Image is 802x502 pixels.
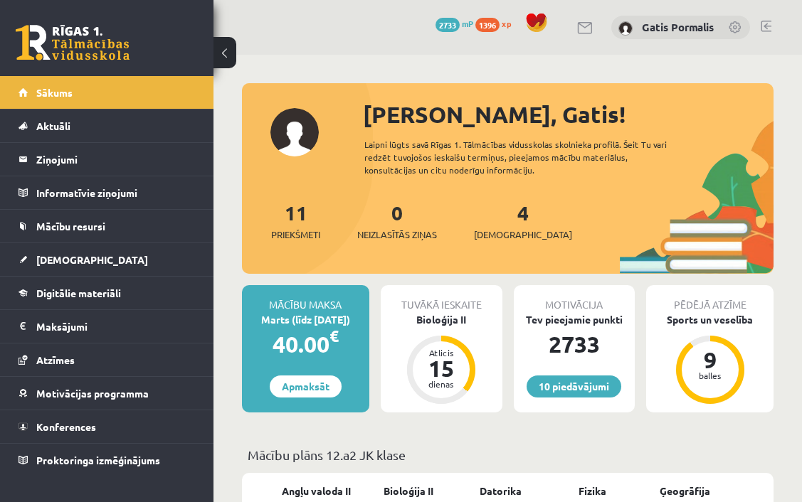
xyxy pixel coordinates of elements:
[19,310,196,343] a: Maksājumi
[271,228,320,242] span: Priekšmeti
[514,327,635,361] div: 2733
[480,484,522,498] a: Datorika
[16,25,130,60] a: Rīgas 1. Tālmācības vidusskola
[474,200,572,242] a: 4[DEMOGRAPHIC_DATA]
[36,387,149,400] span: Motivācijas programma
[271,200,320,242] a: 11Priekšmeti
[36,287,121,299] span: Digitālie materiāli
[436,18,473,29] a: 2733 mP
[384,484,433,498] a: Bioloģija II
[660,484,710,498] a: Ģeogrāfija
[420,348,463,357] div: Atlicis
[579,484,606,498] a: Fizika
[19,444,196,476] a: Proktoringa izmēģinājums
[242,285,369,312] div: Mācību maksa
[248,445,768,464] p: Mācību plāns 12.a2 JK klase
[363,97,774,132] div: [PERSON_NAME], Gatis!
[36,119,70,132] span: Aktuāli
[642,20,714,34] a: Gatis Pormalis
[36,176,196,209] legend: Informatīvie ziņojumi
[618,21,633,36] img: Gatis Pormalis
[19,210,196,242] a: Mācību resursi
[282,484,351,498] a: Angļu valoda II
[242,327,369,361] div: 40.00
[646,312,774,327] div: Sports un veselība
[36,454,160,466] span: Proktoringa izmēģinājums
[19,377,196,410] a: Motivācijas programma
[19,277,196,309] a: Digitālie materiāli
[475,18,500,32] span: 1396
[514,285,635,312] div: Motivācija
[19,110,196,142] a: Aktuāli
[19,76,196,109] a: Sākums
[36,143,196,176] legend: Ziņojumi
[646,312,774,406] a: Sports un veselība 9 balles
[242,312,369,327] div: Marts (līdz [DATE])
[689,371,732,380] div: balles
[19,410,196,443] a: Konferences
[19,243,196,276] a: [DEMOGRAPHIC_DATA]
[357,228,437,242] span: Neizlasītās ziņas
[381,285,502,312] div: Tuvākā ieskaite
[36,420,96,433] span: Konferences
[646,285,774,312] div: Pēdējā atzīme
[357,200,437,242] a: 0Neizlasītās ziņas
[329,326,339,346] span: €
[474,228,572,242] span: [DEMOGRAPHIC_DATA]
[364,138,683,176] div: Laipni lūgts savā Rīgas 1. Tālmācības vidusskolas skolnieka profilā. Šeit Tu vari redzēt tuvojošo...
[19,176,196,209] a: Informatīvie ziņojumi
[527,375,621,397] a: 10 piedāvājumi
[36,220,105,233] span: Mācību resursi
[19,143,196,176] a: Ziņojumi
[514,312,635,327] div: Tev pieejamie punkti
[36,86,73,99] span: Sākums
[36,353,75,366] span: Atzīmes
[420,357,463,380] div: 15
[462,18,473,29] span: mP
[381,312,502,327] div: Bioloģija II
[475,18,518,29] a: 1396 xp
[420,380,463,388] div: dienas
[436,18,460,32] span: 2733
[689,348,732,371] div: 9
[502,18,511,29] span: xp
[19,343,196,376] a: Atzīmes
[36,310,196,343] legend: Maksājumi
[381,312,502,406] a: Bioloģija II Atlicis 15 dienas
[36,253,148,266] span: [DEMOGRAPHIC_DATA]
[270,375,342,397] a: Apmaksāt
